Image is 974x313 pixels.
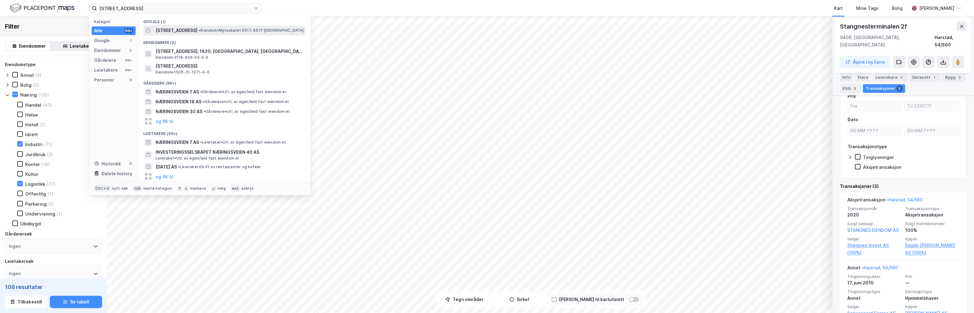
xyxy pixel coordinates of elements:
[128,161,133,166] div: 0
[156,173,173,180] button: og 96 til
[41,161,50,167] div: (19)
[847,274,901,279] span: Tinglysningsdato
[5,22,20,31] div: Filter
[855,73,871,82] div: Eiere
[156,163,177,171] span: [DATE] AS
[905,221,959,226] span: Solgt matrikkelandel
[25,102,41,108] div: Handel
[905,101,959,111] input: Til 2310771
[200,89,202,94] span: •
[20,92,37,98] div: Næring
[848,116,858,123] div: Dato
[203,99,289,104] span: Gårdeiere • Utl. av egen/leid fast eiendom el.
[905,211,959,219] div: Aksjetransaksjon
[25,161,40,167] div: Kontor
[44,141,52,147] div: (71)
[38,92,50,98] div: (135)
[125,68,133,73] div: 99+
[873,73,907,82] div: Leietakere
[25,122,38,128] div: Hotell
[847,264,898,274] div: Annet -
[178,164,261,169] span: Leietaker • Drift av restauranter og kafeer
[847,242,901,256] a: Stangnes Invest AS (100%)
[905,236,959,242] span: Kjøper
[559,296,624,303] div: [PERSON_NAME] til kartutsnitt
[840,56,890,68] button: Åpne i ny fane
[899,74,905,81] div: 2
[101,170,132,177] div: Delete history
[94,66,118,74] div: Leietakere
[94,47,121,54] div: Eiendommer
[138,126,311,137] div: Leietakere (99+)
[35,72,42,78] div: (3)
[156,70,209,75] span: Eiendom • 1505-31-1071-0-0
[25,191,46,197] div: Offentlig
[847,236,901,242] span: Selger
[840,73,853,82] div: Info
[57,211,62,217] div: (1)
[905,274,959,279] span: Pris
[892,5,903,12] div: Bolig
[156,27,197,34] span: [STREET_ADDRESS]
[863,84,905,93] div: Transaksjoner
[94,57,116,64] div: Gårdeiere
[863,164,901,170] div: Aksjetransaksjon
[9,270,21,277] div: Ingen
[840,34,935,49] div: 9409, [GEOGRAPHIC_DATA], [GEOGRAPHIC_DATA]
[25,211,55,217] div: Undervisning
[47,152,53,157] div: (2)
[94,160,121,168] div: Historikk
[125,58,133,63] div: 99+
[25,171,38,177] div: Kultur
[905,279,959,287] div: —
[97,4,254,13] input: Søk på adresse, matrikkel, gårdeiere, leietakere eller personer
[905,206,959,211] span: Transaksjonstype
[847,295,901,302] div: Annet
[25,112,38,118] div: Helse
[156,139,199,146] span: NÆRINGSVEIEN 7 AS
[5,230,32,238] div: Gårdeiersøk
[905,242,959,256] a: Ragde [PERSON_NAME] AS (100%)
[932,74,938,81] div: 1
[905,295,959,302] div: Hjemmelshaver
[847,279,901,287] div: 17. juni 2010
[199,28,304,33] span: Eiendom • Myraskaret 6517, 6517 [GEOGRAPHIC_DATA]
[943,283,974,313] iframe: Chat Widget
[138,14,311,26] div: Google (1)
[128,38,133,43] div: 1
[25,152,46,157] div: Jordbruk
[156,118,173,125] button: og 96 til
[94,27,102,34] div: Alle
[848,126,902,135] input: DD.MM.YYYY
[5,296,47,308] button: Tilbakestill
[847,289,901,294] span: Tinglysningstype
[200,140,202,145] span: •
[156,88,199,96] span: NÆRINGSVEIEN 7 AS
[943,283,974,313] div: Kontrollprogram for chat
[847,211,901,219] div: 2020
[943,73,965,82] div: Bygg
[204,109,290,114] span: Gårdeiere • Utl. av egen/leid fast eiendom el.
[905,126,959,135] input: DD.MM.YYYY
[40,122,46,128] div: (2)
[70,42,94,50] div: Leietakere
[847,206,901,211] span: Transaksjonsår
[46,181,56,187] div: (77)
[128,48,133,53] div: 2
[840,183,967,190] div: Transaksjoner (3)
[20,221,41,227] div: Ubebygd
[493,293,546,306] button: Sirkel
[204,109,205,114] span: •
[864,265,898,270] a: Harstad, 54/560
[834,5,843,12] div: Kart
[852,85,858,92] div: 3
[848,143,887,150] div: Transaksjonstype
[143,186,172,191] div: neste kategori
[5,258,34,265] div: Leietakersøk
[847,228,899,233] a: STANGNES EIENDOM AS
[919,5,954,12] div: [PERSON_NAME]
[178,164,180,169] span: •
[47,191,53,197] div: (1)
[133,185,142,192] div: tab
[156,48,303,55] span: [STREET_ADDRESS], 1820, [GEOGRAPHIC_DATA], [GEOGRAPHIC_DATA]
